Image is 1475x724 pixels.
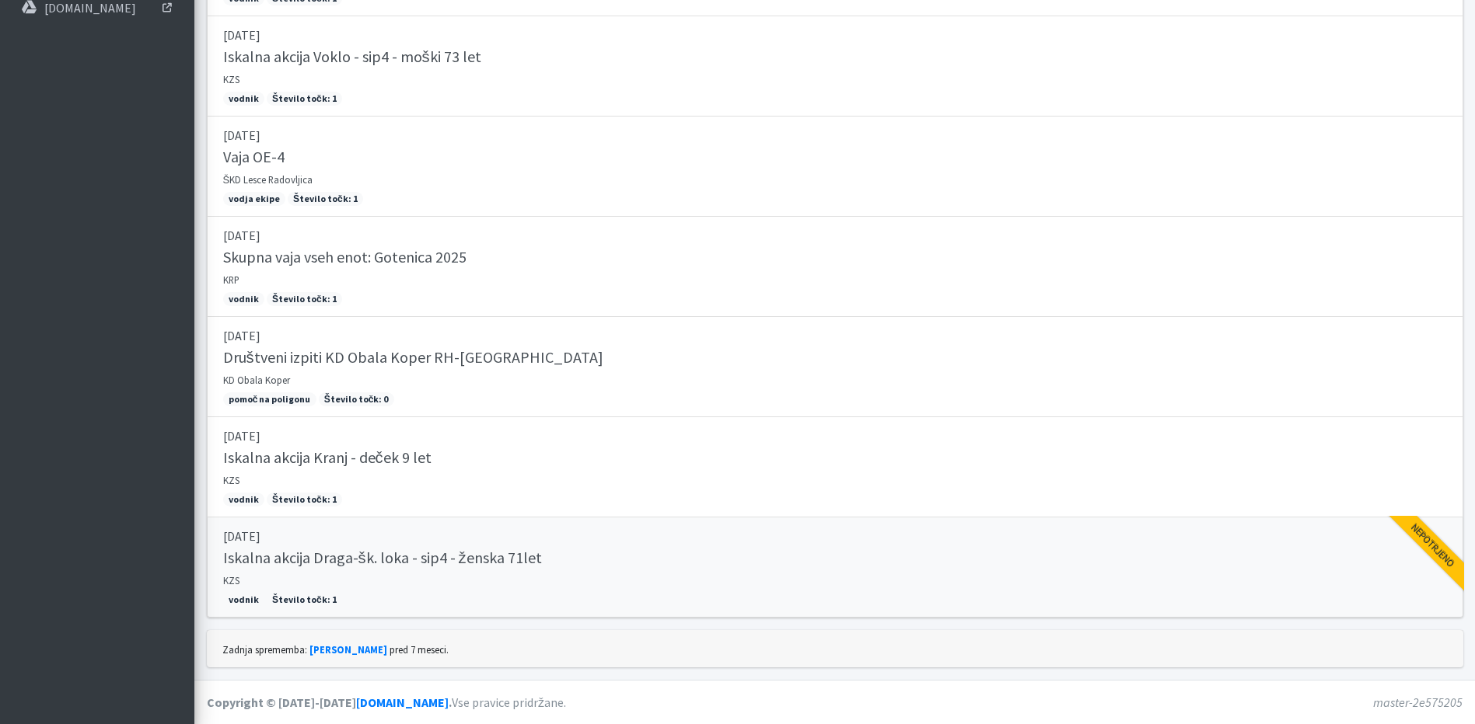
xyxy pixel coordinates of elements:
h5: Vaja OE-4 [223,148,285,166]
span: pomoč na poligonu [223,392,316,406]
small: Zadnja sprememba: pred 7 meseci. [222,643,449,656]
small: KD Obala Koper [223,374,290,386]
small: ŠKD Lesce Radovljica [223,173,313,186]
h5: Iskalna akcija Voklo - sip4 - moški 73 let [223,47,481,66]
a: [DATE] Skupna vaja vseh enot: Gotenica 2025 KRP vodnik Število točk: 1 [207,217,1463,317]
span: Število točk: 0 [319,392,394,406]
span: vodnik [223,292,264,306]
span: Število točk: 1 [267,92,342,106]
span: vodnik [223,593,264,607]
span: Število točk: 1 [267,493,342,506]
p: [DATE] [223,527,1447,545]
span: vodja ekipe [223,192,285,206]
a: [DATE] Iskalna akcija Draga-šk. loka - sip4 - ženska 71let KZS vodnik Število točk: 1 Nepotrjeno [207,517,1463,618]
span: Število točk: 1 [267,292,342,306]
p: [DATE] [223,26,1447,44]
strong: Copyright © [DATE]-[DATE] . [207,694,452,710]
small: KZS [223,73,239,85]
p: [DATE] [223,226,1447,245]
p: [DATE] [223,426,1447,445]
a: [DOMAIN_NAME] [356,694,449,710]
p: [DATE] [223,326,1447,345]
span: Število točk: 1 [267,593,342,607]
a: [DATE] Vaja OE-4 ŠKD Lesce Radovljica vodja ekipe Število točk: 1 [207,117,1463,217]
h5: Iskalna akcija Draga-šk. loka - sip4 - ženska 71let [223,548,542,567]
span: vodnik [223,493,264,506]
a: [PERSON_NAME] [309,643,387,656]
p: [DATE] [223,126,1447,144]
footer: Vse pravice pridržane. [194,680,1475,724]
small: KZS [223,574,239,587]
h5: Društveni izpiti KD Obala Koper RH-[GEOGRAPHIC_DATA] [223,348,603,367]
small: KRP [223,273,239,286]
a: [DATE] Društveni izpiti KD Obala Koper RH-[GEOGRAPHIC_DATA] KD Obala Koper pomoč na poligonu Štev... [207,317,1463,417]
span: vodnik [223,92,264,106]
span: Število točk: 1 [288,192,363,206]
h5: Iskalna akcija Kranj - deček 9 let [223,448,432,467]
a: [DATE] Iskalna akcija Kranj - deček 9 let KZS vodnik Število točk: 1 [207,417,1463,517]
small: KZS [223,474,239,486]
a: [DATE] Iskalna akcija Voklo - sip4 - moški 73 let KZS vodnik Število točk: 1 [207,16,1463,117]
h5: Skupna vaja vseh enot: Gotenica 2025 [223,248,467,266]
em: master-2e575205 [1373,694,1463,710]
